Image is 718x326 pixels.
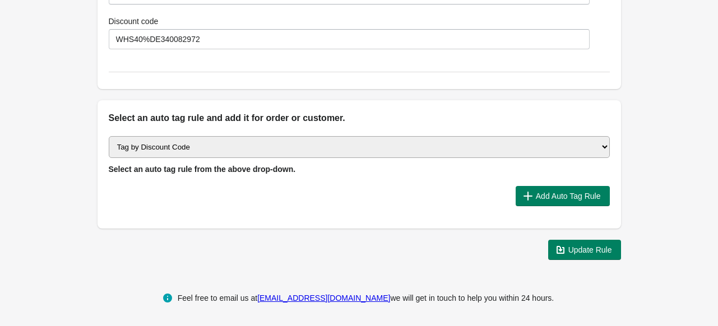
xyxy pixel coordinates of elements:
[257,294,390,302] a: [EMAIL_ADDRESS][DOMAIN_NAME]
[109,29,590,49] input: Discount code
[178,291,554,305] div: Feel free to email us at we will get in touch to help you within 24 hours.
[548,240,621,260] button: Update Rule
[536,192,601,201] span: Add Auto Tag Rule
[516,186,610,206] button: Add Auto Tag Rule
[109,16,159,27] label: Discount code
[568,245,612,254] span: Update Rule
[109,165,296,174] span: Select an auto tag rule from the above drop-down.
[109,111,610,125] h2: Select an auto tag rule and add it for order or customer.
